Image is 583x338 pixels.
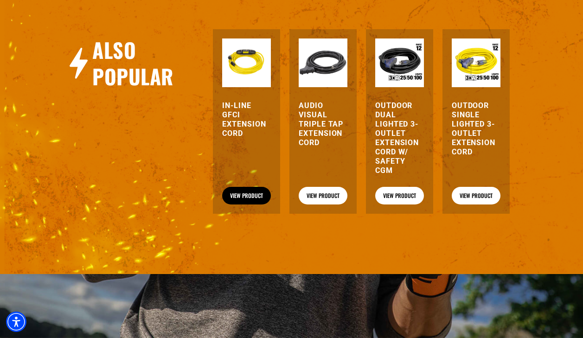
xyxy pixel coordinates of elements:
img: Yellow [222,38,271,87]
a: View Product [452,187,500,204]
img: black [299,38,347,87]
a: Audio Visual Triple Tap Extension Cord [299,101,347,147]
h2: Also Popular [92,37,186,89]
a: In-Line GFCI Extension Cord [222,101,271,138]
img: Outdoor Dual Lighted 3-Outlet Extension Cord w/ Safety CGM [375,38,424,87]
a: View Product [222,187,271,204]
a: Outdoor Dual Lighted 3-Outlet Extension Cord w/ Safety CGM [375,101,424,175]
a: View Product [375,187,424,204]
a: View Product [299,187,347,204]
div: Accessibility Menu [6,312,26,332]
img: Outdoor Single Lighted 3-Outlet Extension Cord [452,38,500,87]
a: Outdoor Single Lighted 3-Outlet Extension Cord [452,101,500,157]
